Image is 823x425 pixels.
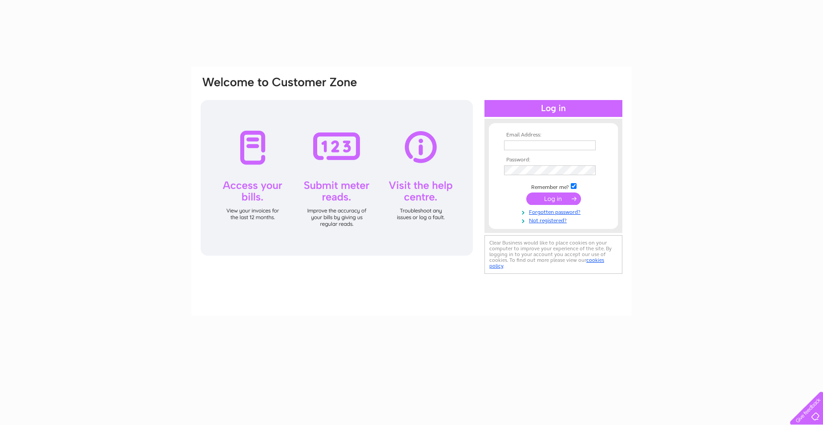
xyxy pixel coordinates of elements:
[489,257,604,269] a: cookies policy
[484,235,622,274] div: Clear Business would like to place cookies on your computer to improve your experience of the sit...
[502,132,605,138] th: Email Address:
[504,216,605,224] a: Not registered?
[504,207,605,216] a: Forgotten password?
[502,182,605,191] td: Remember me?
[502,157,605,163] th: Password:
[526,192,581,205] input: Submit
